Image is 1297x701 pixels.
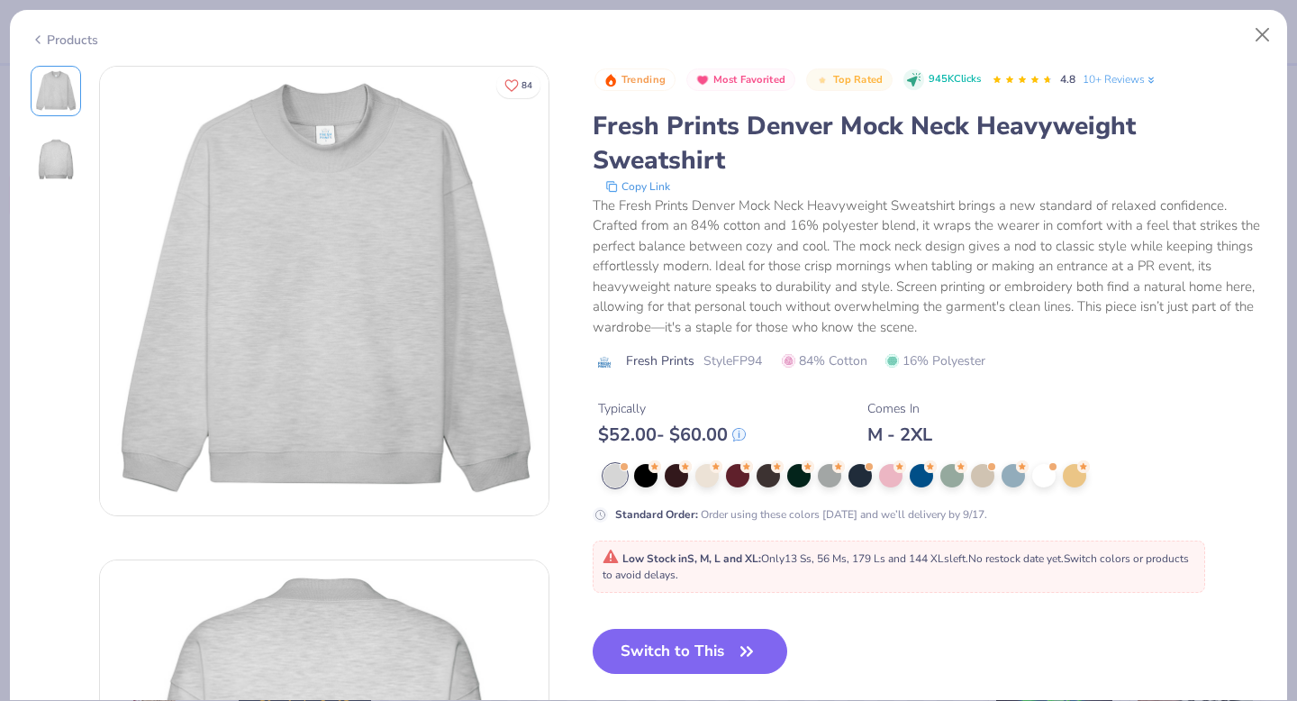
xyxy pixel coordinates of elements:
[1060,72,1075,86] span: 4.8
[867,423,932,446] div: M - 2XL
[626,351,694,370] span: Fresh Prints
[603,73,618,87] img: Trending sort
[496,72,540,98] button: Like
[615,507,698,522] strong: Standard Order :
[992,66,1053,95] div: 4.8 Stars
[686,68,795,92] button: Badge Button
[34,69,77,113] img: Front
[703,351,762,370] span: Style FP94
[598,423,746,446] div: $ 52.00 - $ 60.00
[100,67,549,515] img: Front
[593,196,1267,338] div: The Fresh Prints Denver Mock Neck Heavyweight Sweatshirt brings a new standard of relaxed confide...
[1246,18,1280,52] button: Close
[621,75,666,85] span: Trending
[929,72,981,87] span: 945K Clicks
[615,506,987,523] div: Order using these colors [DATE] and we’ll delivery by 9/17.
[622,551,761,566] strong: Low Stock in S, M, L and XL :
[603,551,1189,582] span: Only 13 Ss, 56 Ms, 179 Ls and 144 XLs left. Switch colors or products to avoid delays.
[815,73,830,87] img: Top Rated sort
[600,178,676,196] button: copy to clipboard
[1083,71,1157,87] a: 10+ Reviews
[31,31,98,50] div: Products
[695,73,710,87] img: Most Favorited sort
[522,81,532,90] span: 84
[593,355,617,369] img: brand logo
[867,399,932,418] div: Comes In
[598,399,746,418] div: Typically
[782,351,867,370] span: 84% Cotton
[713,75,785,85] span: Most Favorited
[594,68,676,92] button: Badge Button
[968,551,1064,566] span: No restock date yet.
[833,75,884,85] span: Top Rated
[806,68,893,92] button: Badge Button
[593,109,1267,178] div: Fresh Prints Denver Mock Neck Heavyweight Sweatshirt
[593,629,788,674] button: Switch to This
[885,351,985,370] span: 16% Polyester
[34,138,77,181] img: Back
